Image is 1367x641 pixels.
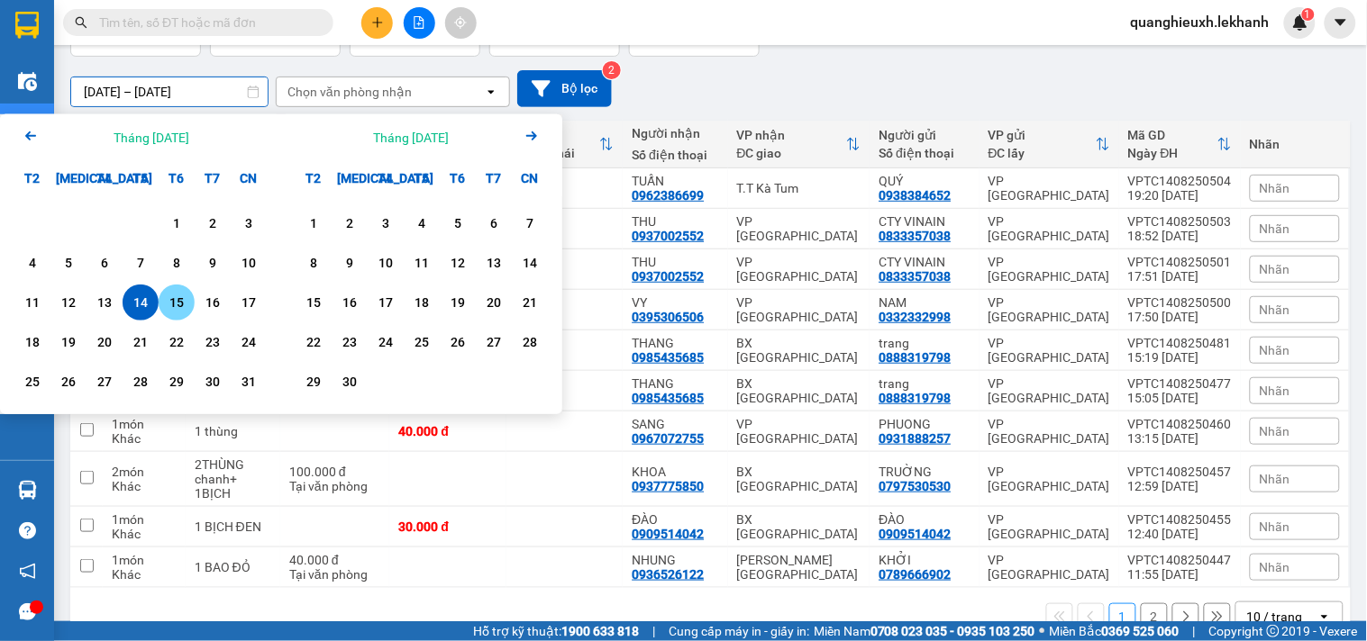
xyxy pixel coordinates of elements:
[1128,417,1232,431] div: VPTC1408250460
[1260,181,1290,195] span: Nhãn
[1128,310,1232,324] div: 17:50 [DATE]
[879,128,970,142] div: Người gửi
[87,364,123,400] div: Choose Thứ Tư, tháng 08 27 2025. It's available.
[368,284,404,320] div: Choose Thứ Tư, tháng 09 17 2025. It's available.
[1128,431,1232,446] div: 13:15 [DATE]
[1260,472,1290,486] span: Nhãn
[476,324,512,360] div: Choose Thứ Bảy, tháng 09 27 2025. It's available.
[20,292,45,313] div: 11
[231,205,267,241] div: Choose Chủ Nhật, tháng 08 3 2025. It's available.
[50,160,87,196] div: [MEDICAL_DATA]
[512,324,548,360] div: Choose Chủ Nhật, tháng 09 28 2025. It's available.
[14,245,50,281] div: Choose Thứ Hai, tháng 08 4 2025. It's available.
[50,284,87,320] div: Choose Thứ Ba, tháng 08 12 2025. It's available.
[123,284,159,320] div: Selected end date. Thứ Năm, tháng 08 14 2025. It's available.
[50,245,87,281] div: Choose Thứ Ba, tháng 08 5 2025. It's available.
[164,331,189,353] div: 22
[87,160,123,196] div: T4
[1128,479,1232,493] div: 12:59 [DATE]
[195,457,271,501] div: 2THÙNG chanh+ 1BỊCH
[19,603,36,620] span: message
[481,212,506,234] div: 6
[368,205,404,241] div: Choose Thứ Tư, tháng 09 3 2025. It's available.
[112,567,177,582] div: Khác
[332,364,368,400] div: Choose Thứ Ba, tháng 09 30 2025. It's available.
[368,160,404,196] div: T4
[332,205,368,241] div: Choose Thứ Ba, tháng 09 2 2025. It's available.
[445,252,470,274] div: 12
[440,324,476,360] div: Choose Thứ Sáu, tháng 09 26 2025. It's available.
[128,292,153,313] div: 14
[56,371,81,393] div: 26
[476,160,512,196] div: T7
[1260,262,1290,276] span: Nhãn
[879,269,951,284] div: 0833357038
[159,364,195,400] div: Choose Thứ Sáu, tháng 08 29 2025. It's available.
[231,284,267,320] div: Choose Chủ Nhật, tháng 08 17 2025. It's available.
[128,371,153,393] div: 28
[368,245,404,281] div: Choose Thứ Tư, tháng 09 10 2025. It's available.
[989,146,1096,160] div: ĐC lấy
[481,331,506,353] div: 27
[231,245,267,281] div: Choose Chủ Nhật, tháng 08 10 2025. It's available.
[200,252,225,274] div: 9
[1119,121,1241,168] th: Toggle SortBy
[484,85,498,99] svg: open
[879,527,951,541] div: 0909514042
[87,324,123,360] div: Choose Thứ Tư, tháng 08 20 2025. It's available.
[112,512,177,527] div: 1 món
[1128,553,1232,567] div: VPTC1408250447
[75,16,87,29] span: search
[159,324,195,360] div: Choose Thứ Sáu, tháng 08 22 2025. It's available.
[879,479,951,493] div: 0797530530
[92,371,117,393] div: 27
[1128,336,1232,350] div: VPTC1408250481
[398,519,497,534] div: 30.000 đ
[15,12,39,39] img: logo-vxr
[989,174,1110,203] div: VP [GEOGRAPHIC_DATA]
[476,284,512,320] div: Choose Thứ Bảy, tháng 09 20 2025. It's available.
[989,553,1110,582] div: VP [GEOGRAPHIC_DATA]
[1325,7,1356,39] button: caret-down
[632,431,704,446] div: 0967072755
[128,331,153,353] div: 21
[454,16,467,29] span: aim
[301,331,326,353] div: 22
[445,331,470,353] div: 26
[879,512,970,527] div: ĐÀO
[879,229,951,243] div: 0833357038
[195,324,231,360] div: Choose Thứ Bảy, tháng 08 23 2025. It's available.
[1128,512,1232,527] div: VPTC1408250455
[989,512,1110,541] div: VP [GEOGRAPHIC_DATA]
[289,553,380,567] div: 40.000 đ
[440,160,476,196] div: T6
[200,371,225,393] div: 30
[404,284,440,320] div: Choose Thứ Năm, tháng 09 18 2025. It's available.
[195,205,231,241] div: Choose Thứ Bảy, tháng 08 2 2025. It's available.
[332,284,368,320] div: Choose Thứ Ba, tháng 09 16 2025. It's available.
[195,424,271,438] div: 1 thùng
[1128,229,1232,243] div: 18:52 [DATE]
[337,292,362,313] div: 16
[1128,376,1232,391] div: VPTC1408250477
[114,129,189,147] div: Tháng [DATE]
[159,160,195,196] div: T6
[879,465,970,479] div: TRUỜNG
[445,292,470,313] div: 19
[1128,214,1232,229] div: VPTC1408250503
[512,205,548,241] div: Choose Chủ Nhật, tháng 09 7 2025. It's available.
[632,336,718,350] div: THANG
[404,245,440,281] div: Choose Thứ Năm, tháng 09 11 2025. It's available.
[56,252,81,274] div: 5
[123,245,159,281] div: Choose Thứ Năm, tháng 08 7 2025. It's available.
[517,70,612,107] button: Bộ lọc
[287,83,412,101] div: Chọn văn phòng nhận
[236,252,261,274] div: 10
[404,324,440,360] div: Choose Thứ Năm, tháng 09 25 2025. It's available.
[164,371,189,393] div: 29
[521,125,542,149] button: Next month.
[123,160,159,196] div: T5
[632,376,718,391] div: THANG
[159,245,195,281] div: Choose Thứ Sáu, tháng 08 8 2025. It's available.
[398,424,497,438] div: 40.000 đ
